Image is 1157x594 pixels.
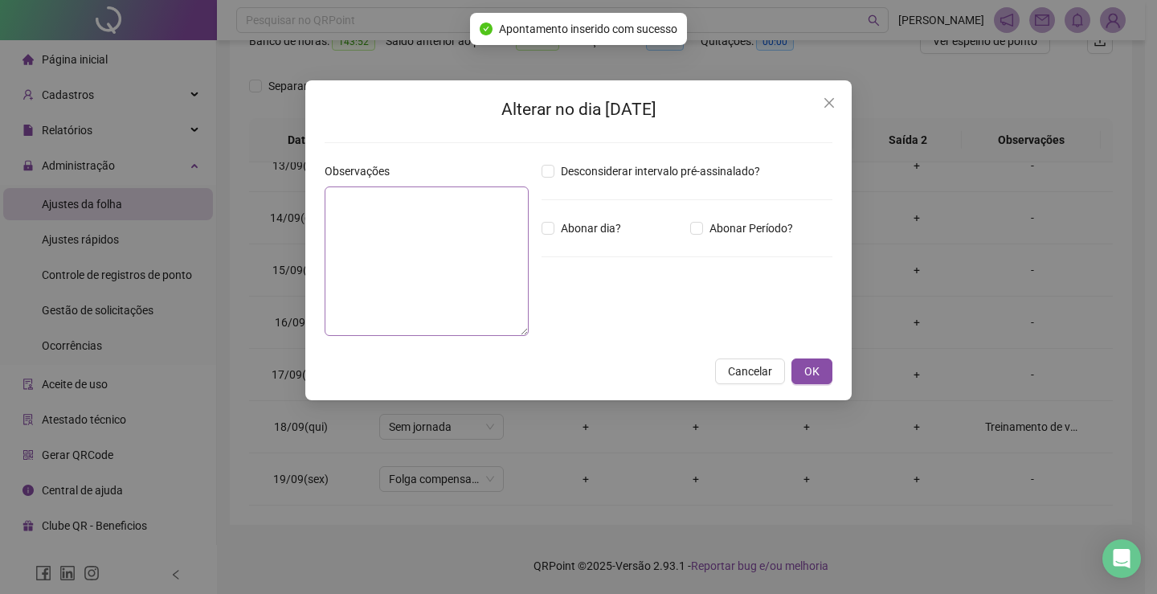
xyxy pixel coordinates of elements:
div: Open Intercom Messenger [1102,539,1141,578]
button: Cancelar [715,358,785,384]
span: close [823,96,836,109]
label: Observações [325,162,400,180]
h2: Alterar no dia [DATE] [325,96,832,123]
span: OK [804,363,820,380]
button: OK [791,358,832,384]
span: Desconsiderar intervalo pré-assinalado? [554,162,767,180]
span: Abonar Período? [703,219,799,237]
span: Cancelar [728,363,772,380]
span: Abonar dia? [554,219,628,237]
span: Apontamento inserido com sucesso [499,20,677,38]
button: Close [816,90,842,116]
span: check-circle [480,23,493,35]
